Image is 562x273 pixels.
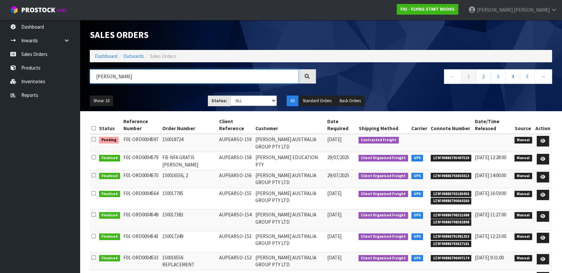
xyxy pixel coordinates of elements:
td: 150017785 [161,188,218,209]
span: Finalised [99,255,120,262]
td: AUPEARSO-158 [217,152,254,170]
span: [DATE] 11:27:00 [475,211,506,218]
td: AUPEARSO-159 [217,134,254,152]
td: [PERSON_NAME] AUSTRALIA GROUP PTY LTD [254,252,325,270]
td: F01-ORD0004549 [122,209,161,231]
span: [DATE] [327,233,342,239]
td: 150016556 REPLACEMENT [161,252,218,270]
span: [DATE] 12:23:00 [475,233,506,239]
span: [PERSON_NAME] [477,7,513,13]
span: [DATE] [327,190,342,196]
span: Manual [514,191,532,197]
span: [DATE] 9:31:00 [475,254,503,261]
span: 1Z9F49886793627161 [431,241,472,247]
span: 1Z9F49886791981353 [431,233,472,240]
span: Sales Orders [150,53,176,59]
span: Finalised [99,191,120,197]
span: Client Organised Freight [358,255,408,262]
td: 150017249 [161,231,218,252]
td: AUPEARSO-155 [217,188,254,209]
th: Client Reference [217,116,254,134]
span: Manual [514,137,532,143]
span: Contracted Freight [358,137,399,143]
a: 4 [505,69,520,84]
span: UPS [411,212,423,219]
th: Action [534,116,552,134]
th: Status [97,116,122,134]
span: [DATE] [327,254,342,261]
button: Back Orders [336,96,364,106]
span: 1Z9F49886798582898 [431,219,472,226]
span: Finalised [99,212,120,219]
span: [DATE] [327,211,342,218]
span: UPS [411,173,423,179]
a: 2 [476,69,491,84]
span: Client Organised Freight [358,191,408,197]
td: AUPEARSO-154 [217,209,254,231]
strong: F01 - FLYING START BOOKS [400,6,455,12]
span: Manual [514,233,532,240]
span: Client Organised Freight [358,212,408,219]
td: 150016556, 2 [161,170,218,188]
span: 29/07/2025 [327,154,349,160]
span: Finalised [99,155,120,161]
span: Finalised [99,173,120,179]
button: Show: 10 [90,96,113,106]
span: Client Organised Freight [358,173,408,179]
td: F01-ORD0004543 [122,231,161,252]
td: F01-ORD0004597 [122,134,161,152]
a: → [534,69,552,84]
small: WMS [57,7,67,14]
strong: Status: [211,98,227,104]
td: AUPEARSO-152 [217,252,254,270]
span: [DATE] [327,136,342,142]
td: [PERSON_NAME] AUSTRALIA GROUP PTY LTD [254,134,325,152]
button: All [287,96,298,106]
td: F01-ORD0004564 [122,188,161,209]
span: 1Z9F49886796007174 [431,255,472,262]
span: Pending [99,137,119,143]
span: 1Z9F49886793650313 [431,173,472,179]
span: Client Organised Freight [358,233,408,240]
td: AUPEARSO-153 [217,231,254,252]
span: UPS [411,233,423,240]
span: [DATE] 14:00:00 [475,172,506,178]
td: 150017383 [161,209,218,231]
td: F01-ORD0004570 [122,170,161,188]
td: FB-NFA GRATIS [PERSON_NAME] [161,152,218,170]
span: 1Z9F49886798321688 [431,212,472,219]
input: Search sales orders [90,69,299,84]
span: Finalised [99,233,120,240]
h1: Sales Orders [90,30,316,40]
td: [PERSON_NAME] AUSTRALIA GROUP PTY LTD [254,209,325,231]
span: Manual [514,255,532,262]
a: Dashboard [95,53,117,59]
span: UPS [411,255,423,262]
a: 3 [491,69,505,84]
th: Shipping Method [357,116,410,134]
th: Source [513,116,534,134]
button: Standard Orders [299,96,335,106]
span: Client Organised Freight [358,155,408,161]
td: [PERSON_NAME] AUSTRALIA GROUP PTY LTD [254,188,325,209]
span: 29/07/2025 [327,172,349,178]
td: [PERSON_NAME] EDUCATION PTY [254,152,325,170]
td: AUPEARSO-156 [217,170,254,188]
span: Manual [514,173,532,179]
span: [DATE] 12:28:00 [475,154,506,160]
img: cube-alt.png [10,6,18,14]
td: 150018724 [161,134,218,152]
a: 5 [520,69,535,84]
span: 1Z9F49886790664260 [431,198,472,204]
td: [PERSON_NAME] AUSTRALIA GROUP PTY LTD [254,170,325,188]
a: ← [444,69,462,84]
span: Manual [514,212,532,219]
th: Carrier [410,116,429,134]
span: UPS [411,155,423,161]
span: [DATE] 16:59:00 [475,190,506,196]
td: F01-ORD0004533 [122,252,161,270]
th: Connote Number [429,116,473,134]
span: Manual [514,155,532,161]
span: [PERSON_NAME] [514,7,550,13]
span: 1Z9F49886795407529 [431,155,472,161]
